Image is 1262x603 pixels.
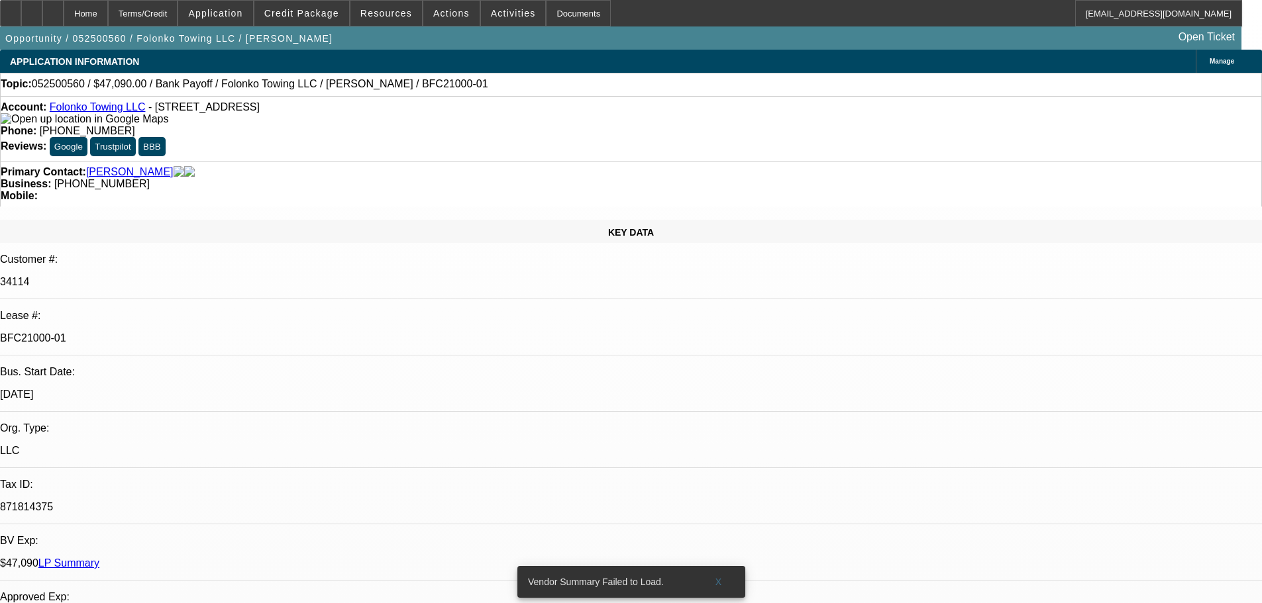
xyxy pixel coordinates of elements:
[50,137,87,156] button: Google
[38,557,99,569] a: LP Summary
[698,570,740,594] button: X
[148,101,260,113] span: - [STREET_ADDRESS]
[491,8,536,19] span: Activities
[54,178,150,189] span: [PHONE_NUMBER]
[423,1,480,26] button: Actions
[174,166,184,178] img: facebook-icon.png
[715,577,722,587] span: X
[188,8,242,19] span: Application
[1,190,38,201] strong: Mobile:
[1,125,36,136] strong: Phone:
[1173,26,1240,48] a: Open Ticket
[90,137,135,156] button: Trustpilot
[10,56,139,67] span: APPLICATION INFORMATION
[1,178,51,189] strong: Business:
[608,227,654,238] span: KEY DATA
[1,78,32,90] strong: Topic:
[86,166,174,178] a: [PERSON_NAME]
[40,125,135,136] span: [PHONE_NUMBER]
[178,1,252,26] button: Application
[360,8,412,19] span: Resources
[264,8,339,19] span: Credit Package
[138,137,166,156] button: BBB
[433,8,470,19] span: Actions
[32,78,488,90] span: 052500560 / $47,090.00 / Bank Payoff / Folonko Towing LLC / [PERSON_NAME] / BFC21000-01
[517,566,698,598] div: Vendor Summary Failed to Load.
[1,101,46,113] strong: Account:
[5,33,333,44] span: Opportunity / 052500560 / Folonko Towing LLC / [PERSON_NAME]
[481,1,546,26] button: Activities
[254,1,349,26] button: Credit Package
[350,1,422,26] button: Resources
[1210,58,1234,65] span: Manage
[1,166,86,178] strong: Primary Contact:
[1,113,168,125] img: Open up location in Google Maps
[50,101,146,113] a: Folonko Towing LLC
[184,166,195,178] img: linkedin-icon.png
[1,140,46,152] strong: Reviews:
[1,113,168,124] a: View Google Maps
